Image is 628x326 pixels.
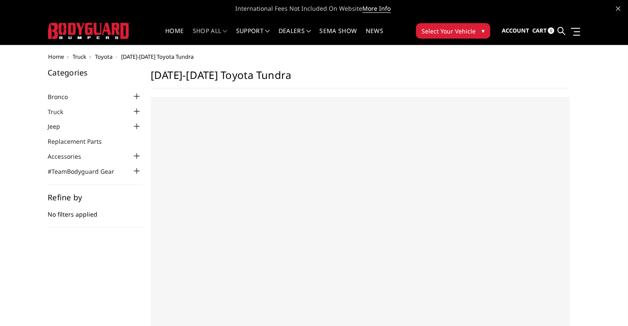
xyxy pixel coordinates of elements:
a: Jeep [48,122,71,131]
button: Select Your Vehicle [416,23,490,39]
div: No filters applied [48,193,142,228]
h5: Categories [48,69,142,76]
span: [DATE]-[DATE] Toyota Tundra [121,53,194,60]
iframe: Chat Widget [585,285,628,326]
a: Bronco [48,92,79,101]
a: Replacement Parts [48,137,112,146]
a: Truck [48,107,74,116]
a: SEMA Show [319,28,357,45]
h1: [DATE]-[DATE] Toyota Tundra [151,69,570,88]
a: Home [48,53,64,60]
a: Account [501,19,529,42]
h5: Refine by [48,193,142,201]
a: Accessories [48,152,92,161]
span: 0 [548,27,554,34]
a: Truck [73,53,86,60]
span: Account [501,27,529,34]
a: News [365,28,383,45]
a: #TeamBodyguard Gear [48,167,125,176]
a: Toyota [95,53,112,60]
a: Dealers [279,28,311,45]
a: Support [236,28,270,45]
a: shop all [193,28,228,45]
span: Cart [532,27,546,34]
a: Cart 0 [532,19,554,42]
img: BODYGUARD BUMPERS [48,23,130,39]
span: Select Your Vehicle [422,27,476,36]
a: More Info [362,4,391,13]
a: Home [165,28,184,45]
span: ▾ [482,26,485,35]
